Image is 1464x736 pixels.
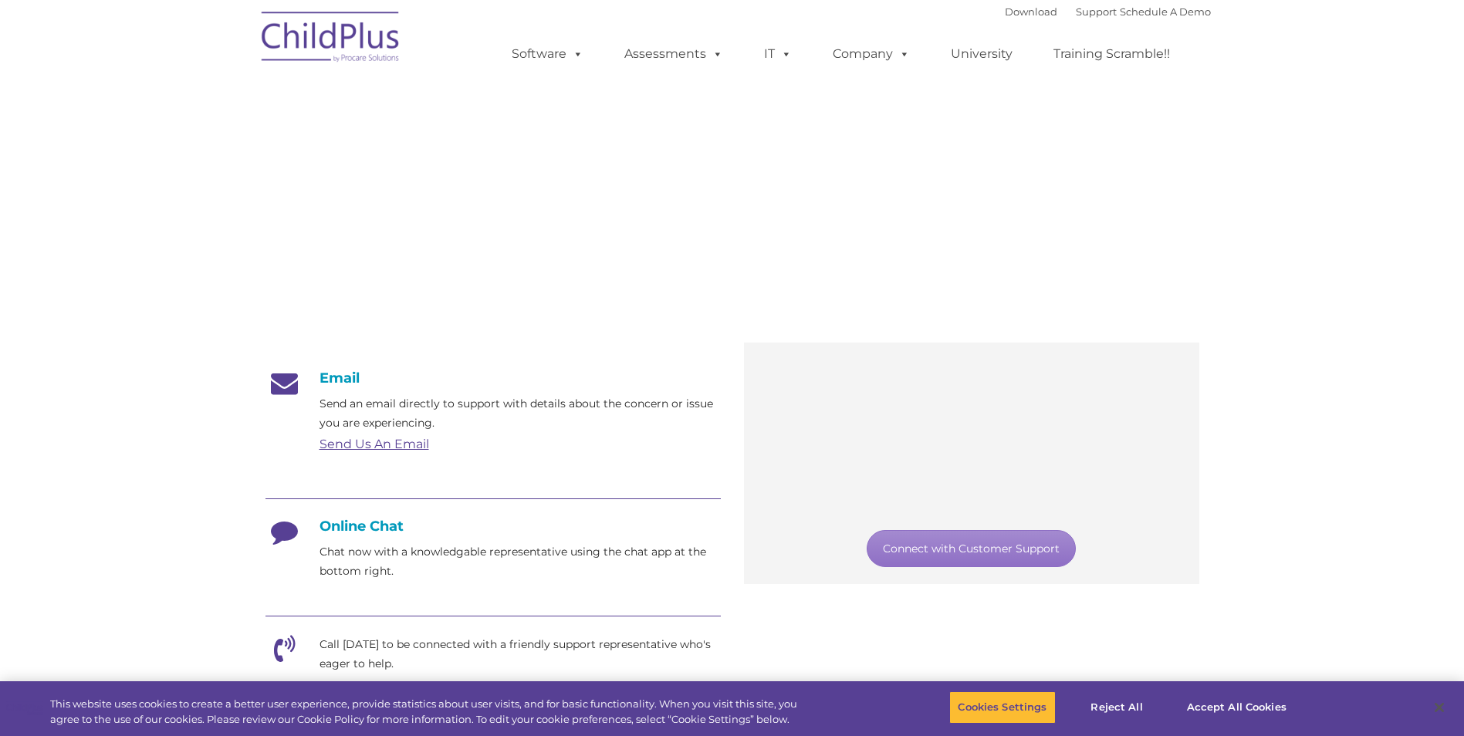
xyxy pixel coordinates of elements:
img: ChildPlus by Procare Solutions [254,1,408,78]
a: Schedule A Demo [1120,5,1211,18]
button: Close [1422,690,1456,724]
button: Cookies Settings [949,691,1055,724]
a: Assessments [609,39,739,69]
a: Support [1076,5,1117,18]
a: Send Us An Email [320,437,429,451]
a: Company [817,39,925,69]
a: Connect with Customer Support [867,530,1076,567]
button: Accept All Cookies [1178,691,1295,724]
div: This website uses cookies to create a better user experience, provide statistics about user visit... [50,697,805,727]
a: Software [496,39,599,69]
a: IT [749,39,807,69]
p: Chat now with a knowledgable representative using the chat app at the bottom right. [320,542,721,581]
p: Call [DATE] to be connected with a friendly support representative who's eager to help. [320,635,721,674]
button: Reject All [1069,691,1165,724]
h4: Online Chat [265,518,721,535]
a: Download [1005,5,1057,18]
font: | [1005,5,1211,18]
a: Training Scramble!! [1038,39,1185,69]
p: Send an email directly to support with details about the concern or issue you are experiencing. [320,394,721,433]
h4: Email [265,370,721,387]
a: University [935,39,1028,69]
